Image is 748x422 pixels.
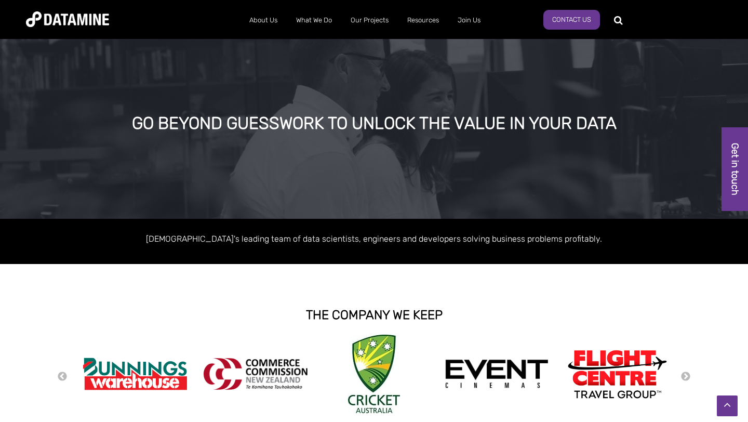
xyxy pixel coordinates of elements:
img: Bunnings Warehouse [83,354,187,393]
img: Datamine [26,11,109,27]
button: Previous [57,371,68,383]
img: Cricket Australia [348,335,400,413]
a: Our Projects [341,7,398,34]
a: Get in touch [722,127,748,211]
img: commercecommission [204,358,308,390]
button: Next [680,371,691,383]
a: About Us [240,7,287,34]
img: Flight Centre [565,347,669,401]
strong: THE COMPANY WE KEEP [306,308,443,322]
a: What We Do [287,7,341,34]
img: event cinemas [445,359,549,389]
a: Contact Us [543,10,600,30]
div: GO BEYOND GUESSWORK TO UNLOCK THE VALUE IN YOUR DATA [88,114,660,133]
a: Resources [398,7,448,34]
a: Join Us [448,7,490,34]
p: [DEMOGRAPHIC_DATA]'s leading team of data scientists, engineers and developers solving business p... [78,232,670,246]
